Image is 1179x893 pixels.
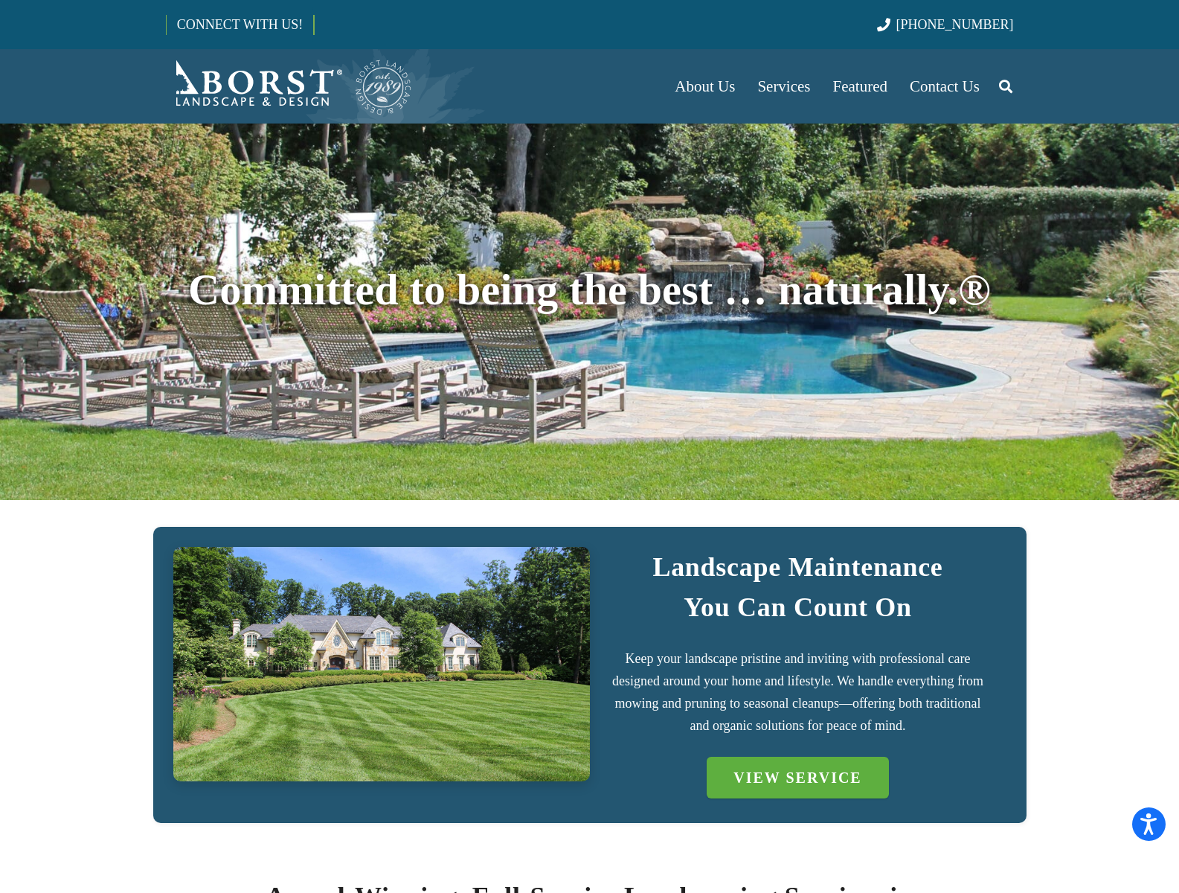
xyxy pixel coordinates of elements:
[833,77,887,95] span: Featured
[822,49,899,124] a: Featured
[612,651,983,733] span: Keep your landscape pristine and inviting with professional care designed around your home and li...
[684,592,912,622] strong: You Can Count On
[167,7,313,42] a: CONNECT WITH US!
[877,17,1013,32] a: [PHONE_NUMBER]
[664,49,746,124] a: About Us
[675,77,735,95] span: About Us
[188,266,991,314] span: Committed to being the best … naturally.®
[173,547,590,781] a: IMG_7723 (1)
[746,49,821,124] a: Services
[899,49,991,124] a: Contact Us
[991,68,1021,105] a: Search
[757,77,810,95] span: Services
[652,552,942,582] strong: Landscape Maintenance
[896,17,1014,32] span: [PHONE_NUMBER]
[910,77,980,95] span: Contact Us
[707,757,888,798] a: VIEW SERVICE
[166,57,413,116] a: Borst-Logo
